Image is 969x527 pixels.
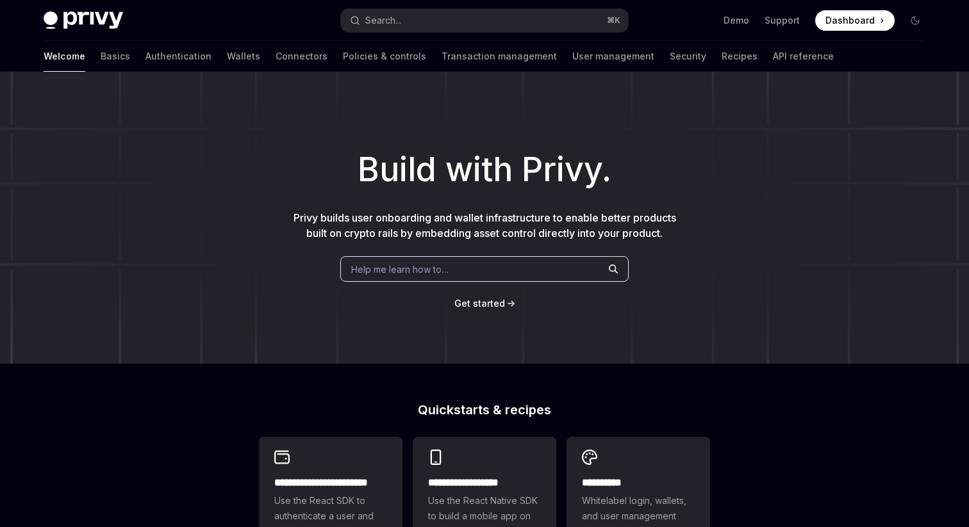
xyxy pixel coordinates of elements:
[773,41,834,72] a: API reference
[722,41,758,72] a: Recipes
[44,41,85,72] a: Welcome
[276,41,327,72] a: Connectors
[815,10,895,31] a: Dashboard
[44,12,123,29] img: dark logo
[21,145,948,195] h1: Build with Privy.
[572,41,654,72] a: User management
[724,14,749,27] a: Demo
[607,15,620,26] span: ⌘ K
[341,9,628,32] button: Search...⌘K
[670,41,706,72] a: Security
[145,41,211,72] a: Authentication
[227,41,260,72] a: Wallets
[294,211,676,239] span: Privy builds user onboarding and wallet infrastructure to enable better products built on crypto ...
[259,403,710,416] h2: Quickstarts & recipes
[454,297,505,310] a: Get started
[365,13,401,28] div: Search...
[454,298,505,309] span: Get started
[825,14,875,27] span: Dashboard
[343,41,426,72] a: Policies & controls
[351,263,449,276] span: Help me learn how to…
[442,41,557,72] a: Transaction management
[765,14,800,27] a: Support
[101,41,130,72] a: Basics
[905,10,925,31] button: Toggle dark mode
